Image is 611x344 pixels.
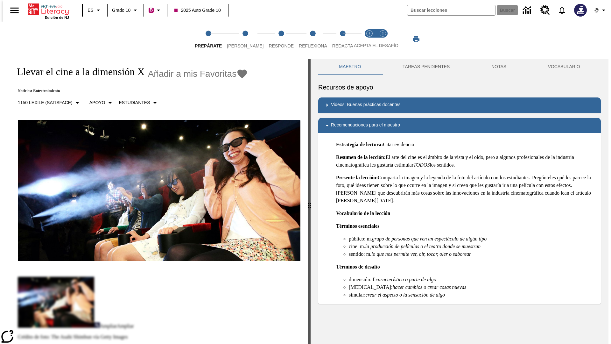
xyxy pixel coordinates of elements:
[354,43,398,48] span: ACEPTA EL DESAFÍO
[116,97,161,109] button: Seleccionar estudiante
[331,101,400,109] p: Videos: Buenas prácticas docentes
[263,22,299,57] button: Responde step 3 of 5
[591,4,611,16] button: Perfil/Configuración
[336,142,383,147] strong: Estrategia de lectura:
[318,97,601,113] div: Videos: Buenas prácticas docentes
[318,59,601,75] div: Instructional Panel Tabs
[148,68,248,79] button: Añadir a mis Favoritas - Llevar el cine a la dimensión X
[146,4,165,16] button: Boost El color de la clase es rojo violeta. Cambiar el color de la clase.
[519,2,537,19] a: Centro de información
[222,22,269,57] button: Lee step 2 of 5
[227,43,263,48] span: [PERSON_NAME]
[18,99,73,106] p: 1150 Lexile (Satisface)
[349,283,596,291] li: [MEDICAL_DATA]:
[376,175,378,180] strong: :
[89,99,105,106] p: Apoyo
[311,59,608,344] div: activity
[5,1,24,20] button: Abrir el menú lateral
[150,6,153,14] span: B
[299,43,327,48] span: Reflexiona
[349,235,596,243] li: público: m.
[327,22,358,57] button: Redacta step 5 of 5
[594,7,599,14] span: @
[336,174,596,204] p: Comparta la imagen y la leyenda de la foto del artículo con los estudiantes. Pregúnteles qué les ...
[269,43,294,48] span: Responde
[112,7,130,14] span: Grado 10
[3,59,308,341] div: reading
[471,59,527,75] button: NOTAS
[45,16,69,19] span: Edición de NJ
[336,154,386,160] strong: Resumen de la lección:
[407,5,495,15] input: Buscar campo
[88,7,94,14] span: ES
[365,292,445,297] em: crear el aspecto o la sensación de algo
[336,175,376,180] strong: Presente la lección
[336,154,596,169] p: El arte del cine es el ámbito de la vista y el oído, pero a algunos profesionales de la industria...
[365,244,481,249] em: la producción de películas o el teatro donde se muestran
[374,22,392,57] button: Acepta el desafío contesta step 2 of 2
[527,59,601,75] button: VOCABULARIO
[10,89,248,93] p: Noticias: Entretenimiento
[570,2,591,18] button: Escoja un nuevo avatar
[349,250,596,258] li: sentido: m.
[308,59,311,344] div: Pulsa la tecla de intro o la barra espaciadora y luego presiona las flechas de derecha e izquierd...
[349,291,596,299] li: simular:
[376,277,436,282] em: característica o parte de algo
[148,69,237,79] span: Añadir a mis Favoritas
[336,223,379,229] strong: Términos esenciales
[119,99,150,106] p: Estudiantes
[18,120,300,261] img: El panel situado frente a los asientos rocía con agua nebulizada al feliz público en un cine equi...
[360,22,379,57] button: Acepta el desafío lee step 1 of 2
[382,32,383,35] text: 2
[87,97,116,109] button: Tipo de apoyo, Apoyo
[372,236,487,241] em: grupo de personas que ven un espectáculo de algún tipo
[332,43,353,48] span: Redacta
[190,22,227,57] button: Prepárate step 1 of 5
[10,66,145,78] h1: Llevar el cine a la dimensión X
[574,4,587,17] img: Avatar
[349,243,596,250] li: cine: m.
[336,211,390,216] strong: Vocabulario de la lección
[537,2,554,19] a: Centro de recursos, Se abrirá en una pestaña nueva.
[406,33,426,45] button: Imprimir
[382,59,471,75] button: TAREAS PENDIENTES
[318,118,601,133] div: Recomendaciones para el maestro
[28,2,69,19] div: Portada
[318,82,601,92] h6: Recursos de apoyo
[336,141,596,148] p: Citar evidencia
[85,4,105,16] button: Lenguaje: ES, Selecciona un idioma
[294,22,332,57] button: Reflexiona step 4 of 5
[318,59,382,75] button: Maestro
[331,122,400,129] p: Recomendaciones para el maestro
[554,2,570,18] a: Notificaciones
[195,43,222,48] span: Prepárate
[369,32,370,35] text: 1
[413,162,430,168] em: TODOS
[174,7,221,14] span: 2025 Auto Grade 10
[15,97,84,109] button: Seleccione Lexile, 1150 Lexile (Satisface)
[109,4,142,16] button: Grado: Grado 10, Elige un grado
[392,284,466,290] em: hacer cambios o crear cosas nuevas
[371,251,471,257] em: lo que nos permite ver, oír, tocar, oler o saborear
[349,276,596,283] li: dimensión: f.
[336,264,380,269] strong: Términos de desafío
